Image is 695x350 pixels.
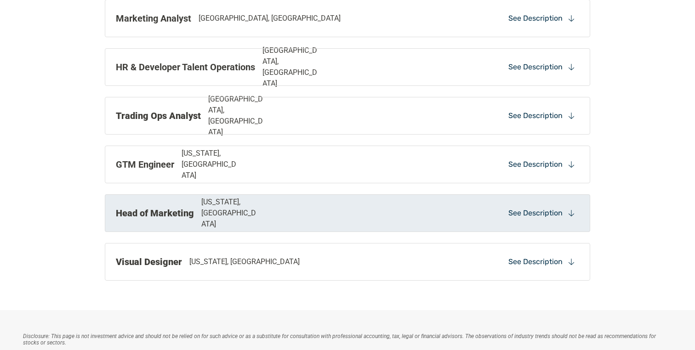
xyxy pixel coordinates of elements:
strong: Visual Designer [116,256,182,267]
strong: Trading Ops Analyst [116,110,201,121]
p: Marketing Analyst [116,11,191,25]
p: See Description [508,208,563,218]
p: See Description [508,159,563,169]
p: [US_STATE], [GEOGRAPHIC_DATA] [201,197,260,230]
p: GTM Engineer [116,158,174,171]
p: See Description [508,111,563,121]
p: See Description [508,62,563,72]
p: See Description [508,257,563,267]
p: [GEOGRAPHIC_DATA], [GEOGRAPHIC_DATA] [262,45,321,89]
p: [US_STATE], [GEOGRAPHIC_DATA] [182,148,240,181]
strong: Head of Marketing [116,208,194,219]
p: HR & Developer Talent Operations [116,60,255,74]
p: [GEOGRAPHIC_DATA], [GEOGRAPHIC_DATA] [208,94,267,138]
p: [US_STATE], [GEOGRAPHIC_DATA] [189,256,300,267]
p: See Description [508,13,563,23]
p: [GEOGRAPHIC_DATA], [GEOGRAPHIC_DATA] [199,13,341,24]
em: Disclosure: This page is not investment advice and should not be relied on for such advice or as ... [23,333,657,346]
